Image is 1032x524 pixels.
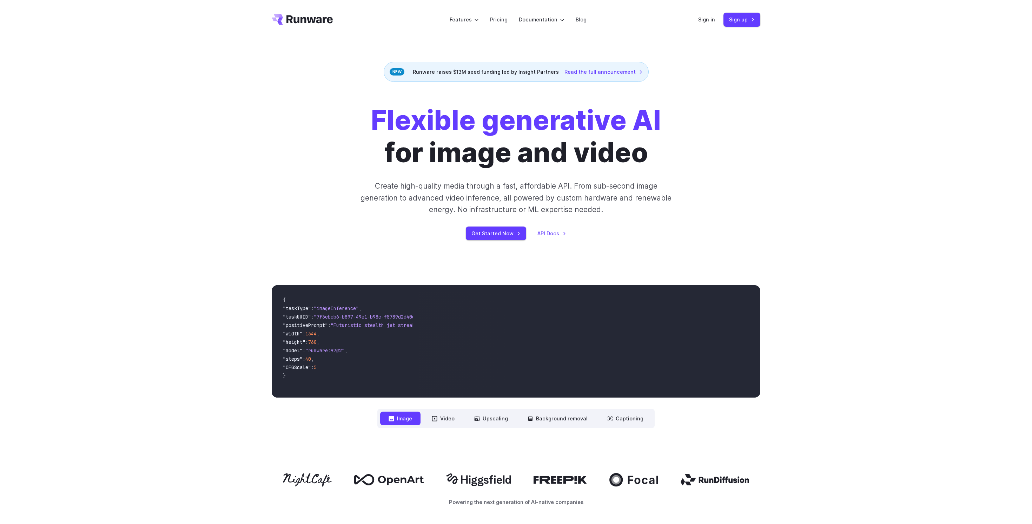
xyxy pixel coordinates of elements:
span: 5 [314,364,317,371]
span: , [359,305,362,312]
span: : [311,364,314,371]
button: Captioning [599,412,652,425]
button: Video [423,412,463,425]
span: "CFGScale" [283,364,311,371]
span: { [283,297,286,303]
span: , [311,356,314,362]
span: "positivePrompt" [283,322,328,328]
a: Pricing [490,15,508,24]
p: Powering the next generation of AI-native companies [272,498,760,506]
span: 768 [308,339,317,345]
span: : [311,305,314,312]
button: Upscaling [466,412,516,425]
a: Sign up [723,13,760,26]
label: Features [450,15,479,24]
span: "runware:97@2" [305,347,345,354]
span: : [311,314,314,320]
a: Get Started Now [466,227,526,240]
span: , [317,330,319,337]
span: "width" [283,330,303,337]
button: Image [380,412,421,425]
span: : [303,347,305,354]
span: "taskType" [283,305,311,312]
label: Documentation [519,15,564,24]
span: "height" [283,339,305,345]
div: Runware raises $13M seed funding led by Insight Partners [384,62,649,82]
span: "model" [283,347,303,354]
a: Sign in [698,15,715,24]
span: "imageInference" [314,305,359,312]
span: "steps" [283,356,303,362]
a: Go to / [272,14,333,25]
span: : [328,322,331,328]
span: } [283,373,286,379]
span: , [345,347,348,354]
button: Background removal [519,412,596,425]
span: 1344 [305,330,317,337]
span: "7f3ebcb6-b897-49e1-b98c-f5789d2d40d7" [314,314,421,320]
span: : [305,339,308,345]
h1: for image and video [371,104,661,169]
span: : [303,356,305,362]
a: API Docs [537,229,566,237]
a: Read the full announcement [564,68,643,76]
span: 40 [305,356,311,362]
strong: Flexible generative AI [371,104,661,137]
span: "taskUUID" [283,314,311,320]
span: : [303,330,305,337]
a: Blog [576,15,587,24]
span: , [317,339,319,345]
span: "Futuristic stealth jet streaking through a neon-lit cityscape with glowing purple exhaust" [331,322,586,328]
p: Create high-quality media through a fast, affordable API. From sub-second image generation to adv... [360,180,673,215]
